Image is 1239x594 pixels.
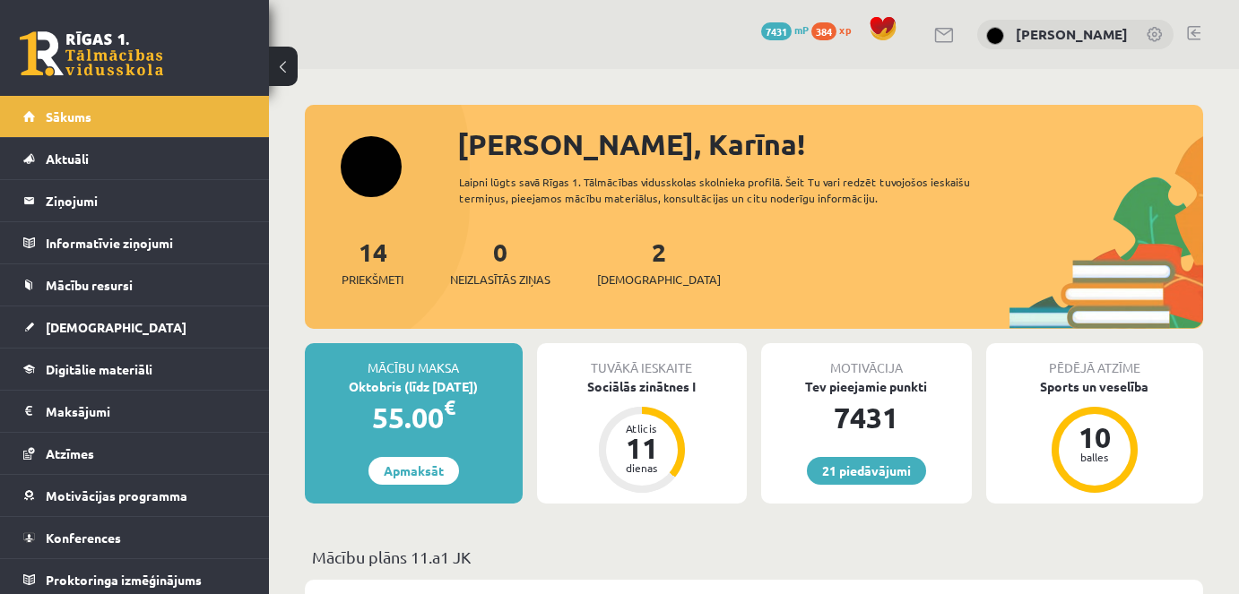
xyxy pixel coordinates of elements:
[46,487,187,504] span: Motivācijas programma
[1068,423,1122,452] div: 10
[342,271,403,288] span: Priekšmeti
[46,180,247,221] legend: Ziņojumi
[23,222,247,263] a: Informatīvie ziņojumi
[794,22,809,37] span: mP
[811,22,860,37] a: 384 xp
[23,391,247,432] a: Maksājumi
[839,22,851,37] span: xp
[986,377,1204,495] a: Sports un veselība 10 balles
[444,394,455,420] span: €
[46,319,186,335] span: [DEMOGRAPHIC_DATA]
[305,396,523,439] div: 55.00
[46,361,152,377] span: Digitālie materiāli
[761,22,792,40] span: 7431
[615,462,669,473] div: dienas
[23,475,247,516] a: Motivācijas programma
[46,445,94,461] span: Atzīmes
[46,277,133,293] span: Mācību resursi
[597,236,721,288] a: 2[DEMOGRAPHIC_DATA]
[23,349,247,390] a: Digitālie materiāli
[537,343,748,377] div: Tuvākā ieskaite
[761,343,972,377] div: Motivācija
[23,264,247,306] a: Mācību resursi
[46,108,91,125] span: Sākums
[23,306,247,348] a: [DEMOGRAPHIC_DATA]
[450,271,550,288] span: Neizlasītās ziņas
[537,377,748,396] div: Sociālās zinātnes I
[23,517,247,558] a: Konferences
[1068,452,1122,462] div: balles
[986,343,1204,377] div: Pēdējā atzīme
[597,271,721,288] span: [DEMOGRAPHIC_DATA]
[342,236,403,288] a: 14Priekšmeti
[807,457,926,485] a: 21 piedāvājumi
[615,434,669,462] div: 11
[46,151,89,167] span: Aktuāli
[23,96,247,137] a: Sākums
[811,22,836,40] span: 384
[761,377,972,396] div: Tev pieejamie punkti
[615,423,669,434] div: Atlicis
[20,31,163,76] a: Rīgas 1. Tālmācības vidusskola
[450,236,550,288] a: 0Neizlasītās ziņas
[312,545,1196,569] p: Mācību plāns 11.a1 JK
[23,433,247,474] a: Atzīmes
[305,377,523,396] div: Oktobris (līdz [DATE])
[23,138,247,179] a: Aktuāli
[1016,25,1128,43] a: [PERSON_NAME]
[46,391,247,432] legend: Maksājumi
[23,180,247,221] a: Ziņojumi
[368,457,459,485] a: Apmaksāt
[46,572,202,588] span: Proktoringa izmēģinājums
[986,377,1204,396] div: Sports un veselība
[761,396,972,439] div: 7431
[459,174,998,206] div: Laipni lūgts savā Rīgas 1. Tālmācības vidusskolas skolnieka profilā. Šeit Tu vari redzēt tuvojošo...
[761,22,809,37] a: 7431 mP
[986,27,1004,45] img: Karīna Frīdenberga
[537,377,748,495] a: Sociālās zinātnes I Atlicis 11 dienas
[46,529,121,546] span: Konferences
[46,222,247,263] legend: Informatīvie ziņojumi
[457,123,1203,166] div: [PERSON_NAME], Karīna!
[305,343,523,377] div: Mācību maksa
